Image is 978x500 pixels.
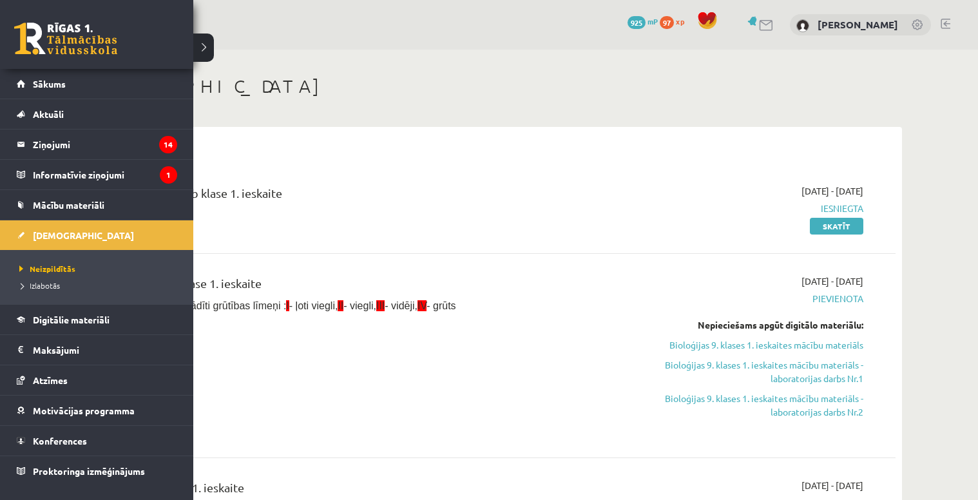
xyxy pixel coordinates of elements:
div: Nepieciešams apgūt digitālo materiālu: [620,318,863,332]
i: 1 [160,166,177,184]
span: Mācību materiāli [33,199,104,211]
a: Skatīt [810,218,863,235]
span: Motivācijas programma [33,405,135,416]
a: Mācību materiāli [17,190,177,220]
a: [DEMOGRAPHIC_DATA] [17,220,177,250]
a: Ziņojumi14 [17,130,177,159]
span: [DATE] - [DATE] [801,184,863,198]
a: Maksājumi [17,335,177,365]
span: Konferences [33,435,87,447]
span: mP [647,16,658,26]
a: Neizpildītās [16,263,180,274]
span: Pievienota [620,292,863,305]
span: Neizpildītās [16,264,75,274]
a: Motivācijas programma [17,396,177,425]
a: Izlabotās [16,280,180,291]
span: IV [417,300,427,311]
span: 925 [628,16,646,29]
h1: [DEMOGRAPHIC_DATA] [77,75,902,97]
span: [DEMOGRAPHIC_DATA] [33,229,134,241]
a: Rīgas 1. Tālmācības vidusskola [14,23,117,55]
span: [DATE] - [DATE] [801,274,863,288]
a: Informatīvie ziņojumi1 [17,160,177,189]
span: 97 [660,16,674,29]
span: I [286,300,289,311]
a: Aktuāli [17,99,177,129]
span: Digitālie materiāli [33,314,110,325]
a: Atzīmes [17,365,177,395]
span: III [376,300,385,311]
a: 97 xp [660,16,691,26]
a: Digitālie materiāli [17,305,177,334]
a: 925 mP [628,16,658,26]
span: xp [676,16,684,26]
i: 14 [159,136,177,153]
legend: Ziņojumi [33,130,177,159]
legend: Informatīvie ziņojumi [33,160,177,189]
span: [DATE] - [DATE] [801,479,863,492]
span: Atzīmes [33,374,68,386]
div: Bioloģija JK 9.b klase 1. ieskaite [97,274,601,298]
a: Bioloģijas 9. klases 1. ieskaites mācību materiāls - laboratorijas darbs Nr.1 [620,358,863,385]
a: [PERSON_NAME] [818,18,898,31]
a: Proktoringa izmēģinājums [17,456,177,486]
a: Konferences [17,426,177,456]
div: Angļu valoda JK 9.b klase 1. ieskaite [97,184,601,208]
a: Bioloģijas 9. klases 1. ieskaites mācību materiāls - laboratorijas darbs Nr.2 [620,392,863,419]
span: Aktuāli [33,108,64,120]
img: Daniela Estere Smoroģina [796,19,809,32]
a: Sākums [17,69,177,99]
a: Bioloģijas 9. klases 1. ieskaites mācību materiāls [620,338,863,352]
span: II [338,300,343,311]
span: Proktoringa izmēģinājums [33,465,145,477]
span: Izlabotās [16,280,60,291]
span: Pie uzdevumiem norādīti grūtības līmeņi : - ļoti viegli, - viegli, - vidēji, - grūts [97,300,456,311]
span: Sākums [33,78,66,90]
legend: Maksājumi [33,335,177,365]
span: Iesniegta [620,202,863,215]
